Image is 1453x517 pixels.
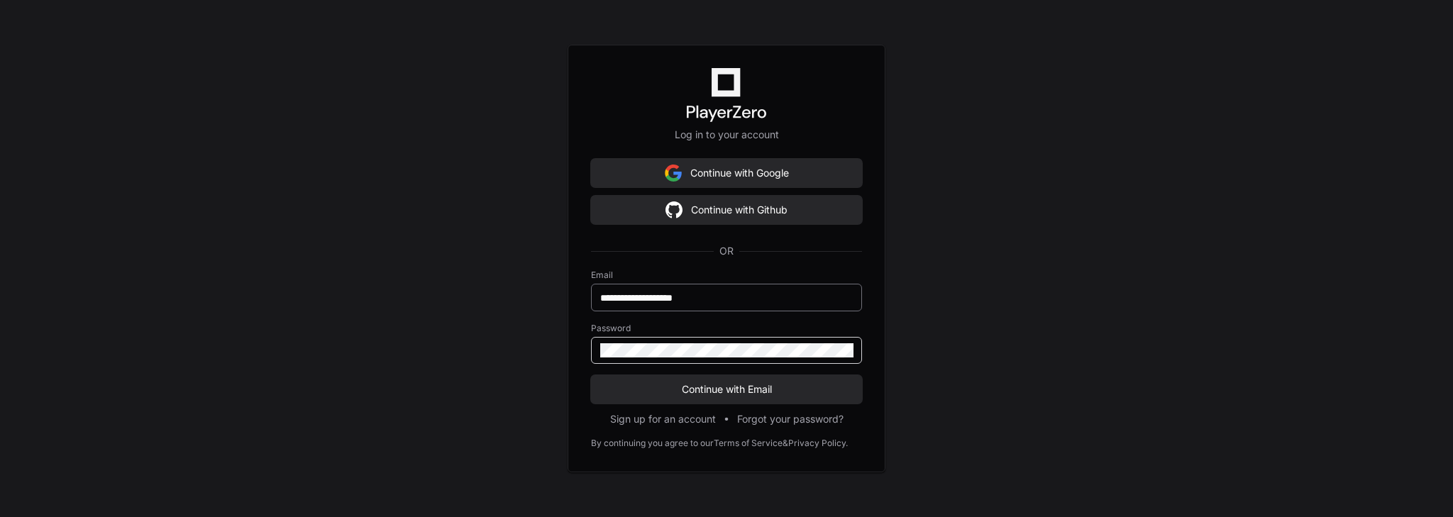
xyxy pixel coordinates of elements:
label: Password [591,323,862,334]
p: Log in to your account [591,128,862,142]
button: Continue with Email [591,375,862,404]
span: Continue with Email [591,382,862,396]
button: Continue with Github [591,196,862,224]
a: Privacy Policy. [788,438,848,449]
span: OR [714,244,739,258]
div: By continuing you agree to our [591,438,714,449]
label: Email [591,269,862,281]
img: Sign in with google [665,196,683,224]
div: & [783,438,788,449]
button: Continue with Google [591,159,862,187]
a: Terms of Service [714,438,783,449]
img: Sign in with google [665,159,682,187]
button: Sign up for an account [610,412,716,426]
button: Forgot your password? [737,412,844,426]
